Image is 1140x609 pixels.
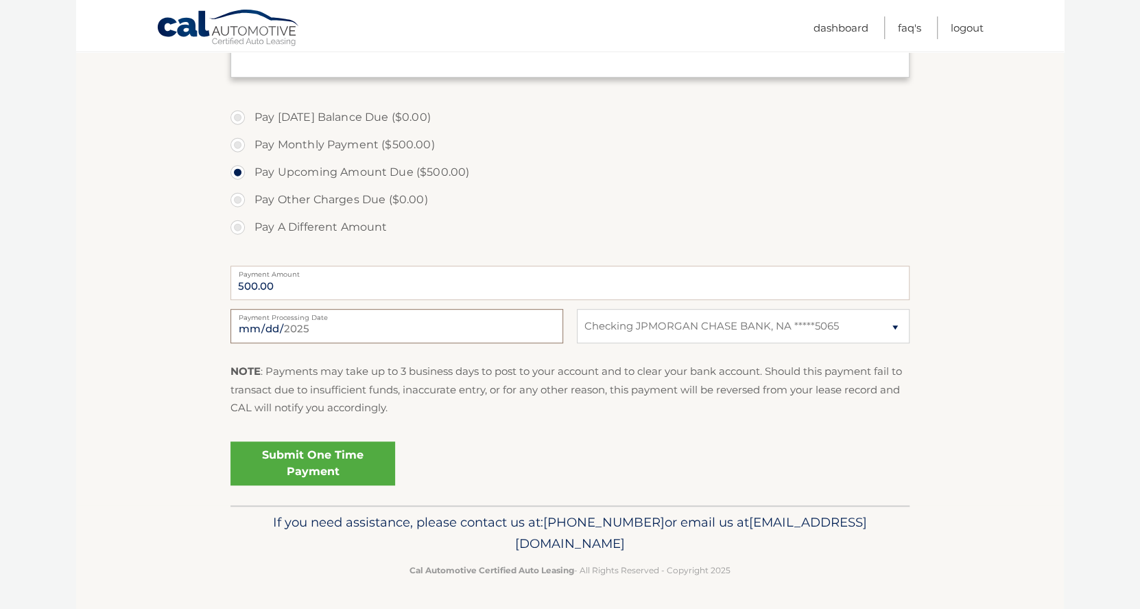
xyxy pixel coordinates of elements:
label: Payment Amount [230,266,910,277]
p: If you need assistance, please contact us at: or email us at [239,512,901,555]
label: Pay Upcoming Amount Due ($500.00) [230,159,910,186]
label: Pay Monthly Payment ($500.00) [230,131,910,159]
a: FAQ's [898,16,921,39]
a: Cal Automotive [156,9,300,49]
input: Payment Amount [230,266,910,300]
label: Pay A Different Amount [230,214,910,241]
label: Pay Other Charges Due ($0.00) [230,186,910,214]
a: Dashboard [814,16,868,39]
p: - All Rights Reserved - Copyright 2025 [239,563,901,577]
strong: Cal Automotive Certified Auto Leasing [409,565,574,575]
a: Logout [951,16,984,39]
label: Pay [DATE] Balance Due ($0.00) [230,104,910,131]
span: [PHONE_NUMBER] [543,514,665,530]
label: Payment Processing Date [230,309,563,320]
input: Payment Date [230,309,563,343]
p: : Payments may take up to 3 business days to post to your account and to clear your bank account.... [230,363,910,417]
strong: NOTE [230,365,261,378]
a: Submit One Time Payment [230,441,395,485]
